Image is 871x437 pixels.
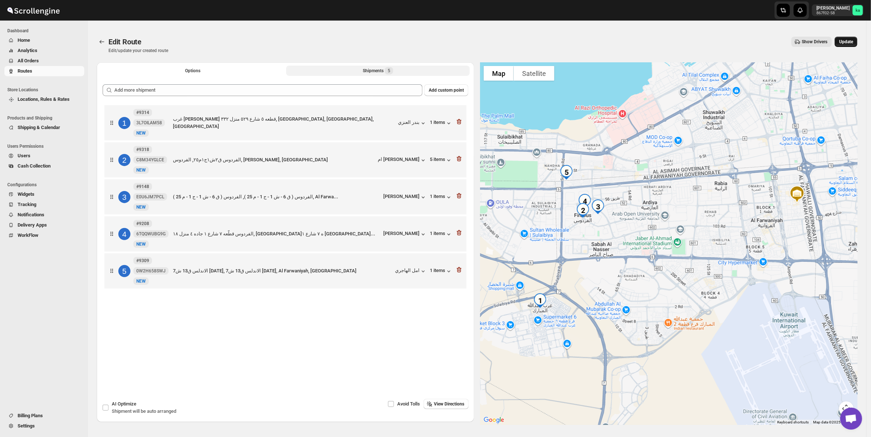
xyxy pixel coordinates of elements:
[856,8,860,13] text: ka
[136,279,146,284] span: NEW
[101,66,285,76] button: All Route Options
[6,1,61,19] img: ScrollEngine
[7,115,84,121] span: Products and Shipping
[18,413,43,418] span: Billing Plans
[383,231,427,238] div: [PERSON_NAME]
[136,194,164,200] span: E0U6JM7PCL
[118,228,130,240] div: 4
[816,5,850,11] p: [PERSON_NAME]
[430,268,453,275] div: 1 items
[136,147,149,152] b: #9318
[791,37,832,47] button: Show Drivers
[7,143,84,149] span: Users Permissions
[18,222,47,228] span: Delivery Apps
[18,153,30,158] span: Users
[136,184,149,189] b: #9148
[136,231,166,237] span: 6TQQWUBG9G
[173,267,392,275] div: الاندلس ق13 ش7 [DATE], الاندلس ق13 ش7 [DATE], Al Farwaniyah, [GEOGRAPHIC_DATA]
[7,28,84,34] span: Dashboard
[18,68,32,74] span: Routes
[4,161,84,171] button: Cash Collection
[429,87,464,93] span: Add custom point
[112,408,176,414] span: Shipment will be auto arranged
[4,122,84,133] button: Shipping & Calendar
[114,84,422,96] input: Add more shipment
[173,230,380,238] div: الفردوس قطّعه ٧ شارع ١ جاده ٤ منزل ١٨, [GEOGRAPHIC_DATA]ه ٧ شارع ١ [GEOGRAPHIC_DATA]...
[573,200,593,221] div: 2
[136,242,146,247] span: NEW
[118,117,130,129] div: 1
[853,5,863,15] span: khaled alrashidi
[388,68,390,74] span: 5
[136,258,149,263] b: #9309
[424,84,468,96] button: Add custom point
[108,37,141,46] span: Edit Route
[430,157,453,164] button: 5 items
[813,420,841,424] span: Map data ©2025
[4,151,84,161] button: Users
[383,194,427,201] div: [PERSON_NAME]
[136,268,166,274] span: 0W2H658SWJ
[18,163,51,169] span: Cash Collection
[4,220,84,230] button: Delivery Apps
[530,290,550,311] div: 1
[839,401,854,416] button: Map camera controls
[18,191,34,197] span: Widgets
[4,45,84,56] button: Analytics
[575,191,595,212] div: 4
[118,265,130,277] div: 5
[4,94,84,104] button: Locations, Rules & Rates
[136,120,162,126] span: 3L7OILAM58
[173,193,380,201] div: الفردوس ( ق 6 - ش 1 - ج 1 - م 25 ), الفردوس ( ق 6 - ش 1 - ج 1 - م 25 ), Al Farwa...
[104,216,466,251] div: 4#92086TQQWUBG9GNewNEWالفردوس قطّعه ٧ شارع ١ جاده ٤ منزل ١٨, [GEOGRAPHIC_DATA]ه ٧ شارع ١ [GEOGRAP...
[185,68,201,74] span: Options
[136,205,146,210] span: NEW
[397,401,420,407] span: Avoid Tolls
[482,415,506,425] img: Google
[136,131,146,136] span: NEW
[378,157,427,164] button: ام [PERSON_NAME]
[18,96,70,102] span: Locations, Rules & Rates
[430,120,453,127] button: 1 items
[7,182,84,188] span: Configurations
[118,154,130,166] div: 2
[173,115,395,130] div: غرب [PERSON_NAME] قطعه ٥ شارع ٥٢٩ منزل ٣٣٢, [GEOGRAPHIC_DATA], [GEOGRAPHIC_DATA], [GEOGRAPHIC_DATA]
[18,232,38,238] span: WorkFlow
[840,408,862,430] a: Open chat
[802,39,827,45] span: Show Drivers
[18,212,44,217] span: Notifications
[136,110,149,115] b: #9314
[18,37,30,43] span: Home
[430,194,453,201] button: 1 items
[363,67,393,74] div: Shipments
[173,156,375,164] div: الفردوس ق٢ش١ج١م٢٥, الفردوس, [PERSON_NAME], [GEOGRAPHIC_DATA]
[18,202,36,207] span: Tracking
[136,221,149,226] b: #9208
[104,179,466,214] div: 3#9148E0U6JM7PCLNewNEWالفردوس ( ق 6 - ش 1 - ج 1 - م 25 ), الفردوس ( ق 6 - ش 1 - ج 1 - م 25 ), Al ...
[398,120,427,127] button: بندر العنزي
[136,168,146,173] span: NEW
[104,253,466,289] div: 5#93090W2H658SWJNewNEWالاندلس ق13 ش7 [DATE], الاندلس ق13 ش7 [DATE], Al Farwaniyah, [GEOGRAPHIC_DA...
[4,35,84,45] button: Home
[108,48,168,54] p: Edit/update your created route
[4,66,84,76] button: Routes
[482,415,506,425] a: Open this area in Google Maps (opens a new window)
[118,191,130,203] div: 3
[839,39,853,45] span: Update
[588,197,608,217] div: 3
[816,11,850,15] p: 867f02-58
[424,399,469,409] button: View Directions
[4,56,84,66] button: All Orders
[4,421,84,431] button: Settings
[777,420,809,425] button: Keyboard shortcuts
[556,162,577,183] div: 5
[434,401,464,407] span: View Directions
[812,4,864,16] button: User menu
[835,37,857,47] button: Update
[430,231,453,238] button: 1 items
[18,58,39,63] span: All Orders
[4,210,84,220] button: Notifications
